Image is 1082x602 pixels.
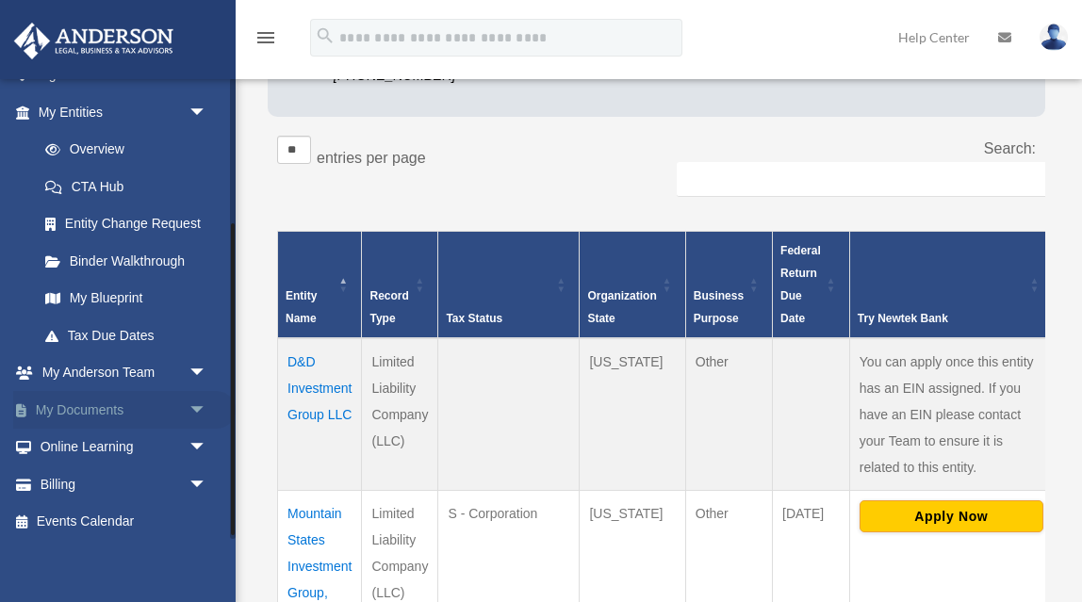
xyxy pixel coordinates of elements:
[26,242,226,280] a: Binder Walkthrough
[685,232,772,339] th: Business Purpose: Activate to sort
[189,391,226,430] span: arrow_drop_down
[446,312,502,325] span: Tax Status
[26,168,226,205] a: CTA Hub
[278,232,362,339] th: Entity Name: Activate to invert sorting
[8,23,179,59] img: Anderson Advisors Platinum Portal
[685,338,772,491] td: Other
[780,244,821,325] span: Federal Return Due Date
[849,232,1053,339] th: Try Newtek Bank : Activate to sort
[26,205,226,243] a: Entity Change Request
[317,150,426,166] label: entries per page
[189,354,226,393] span: arrow_drop_down
[694,289,744,325] span: Business Purpose
[26,280,226,317] a: My Blueprint
[26,317,226,354] a: Tax Due Dates
[858,307,1025,330] div: Try Newtek Bank
[580,338,685,491] td: [US_STATE]
[362,232,438,339] th: Record Type: Activate to sort
[13,503,236,541] a: Events Calendar
[278,338,362,491] td: D&D Investment Group LLC
[849,338,1053,491] td: You can apply once this entity has an EIN assigned. If you have an EIN please contact your Team t...
[860,500,1043,532] button: Apply Now
[286,289,317,325] span: Entity Name
[13,465,236,503] a: Billingarrow_drop_down
[438,232,580,339] th: Tax Status: Activate to sort
[362,338,438,491] td: Limited Liability Company (LLC)
[773,232,850,339] th: Federal Return Due Date: Activate to sort
[254,33,277,49] a: menu
[580,232,685,339] th: Organization State: Activate to sort
[13,93,226,131] a: My Entitiesarrow_drop_down
[315,25,336,46] i: search
[189,465,226,504] span: arrow_drop_down
[984,140,1036,156] label: Search:
[13,391,236,429] a: My Documentsarrow_drop_down
[13,429,236,466] a: Online Learningarrow_drop_down
[26,131,217,169] a: Overview
[189,429,226,467] span: arrow_drop_down
[13,354,236,392] a: My Anderson Teamarrow_drop_down
[254,26,277,49] i: menu
[189,93,226,132] span: arrow_drop_down
[369,289,408,325] span: Record Type
[587,289,656,325] span: Organization State
[1040,24,1068,51] img: User Pic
